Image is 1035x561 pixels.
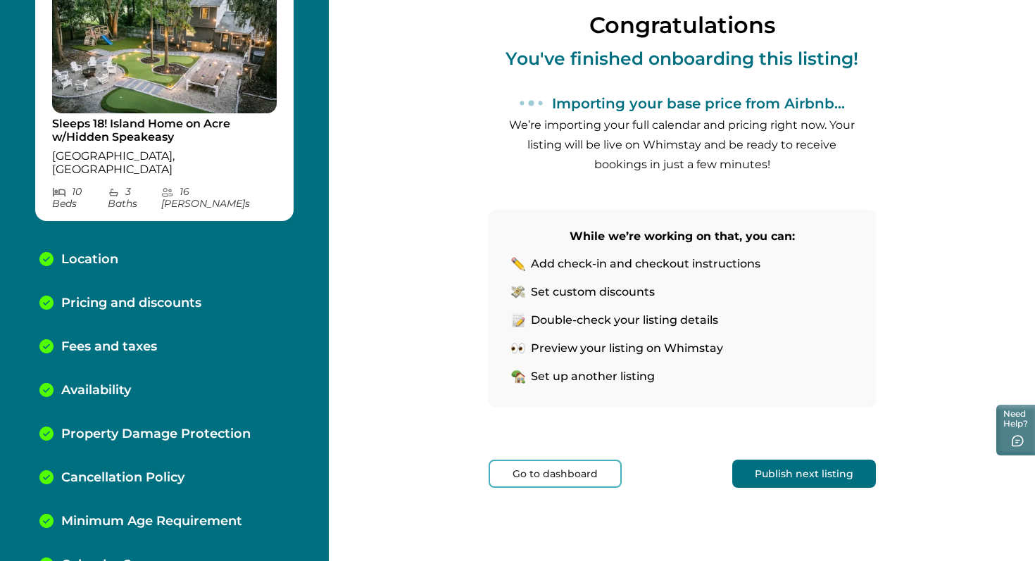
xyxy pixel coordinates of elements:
svg: loading [519,91,544,115]
p: 3 Bath s [108,186,162,210]
p: Pricing and discounts [61,296,201,311]
img: home-icon [511,370,525,384]
p: 10 Bed s [52,186,108,210]
p: Set custom discounts [531,285,655,299]
p: Availability [61,383,131,398]
p: Sleeps 18! Island Home on Acre w/Hidden Speakeasy [52,117,277,144]
p: Cancellation Policy [61,470,184,486]
p: While we’re working on that, you can: [511,227,853,246]
p: Set up another listing [531,370,655,384]
p: Minimum Age Requirement [61,514,242,529]
p: Double-check your listing details [531,313,718,327]
p: We’re importing your full calendar and pricing right now. Your listing will be live on Whimstay a... [506,115,858,175]
p: You've finished onboarding this listing! [506,49,858,68]
button: Go to dashboard [489,460,622,488]
p: Preview your listing on Whimstay [531,341,723,355]
img: money-icon [511,285,525,299]
p: Importing your base price from Airbnb... [552,95,845,112]
p: Add check-in and checkout instructions [531,257,760,271]
img: list-pencil-icon [511,313,525,327]
p: Property Damage Protection [61,427,251,442]
img: pencil-icon [511,257,525,271]
button: Publish next listing [732,460,876,488]
p: Fees and taxes [61,339,157,355]
p: 16 [PERSON_NAME] s [161,186,277,210]
p: Location [61,252,118,267]
p: [GEOGRAPHIC_DATA], [GEOGRAPHIC_DATA] [52,149,277,177]
img: eyes-icon [511,341,525,355]
p: Congratulations [589,13,775,38]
